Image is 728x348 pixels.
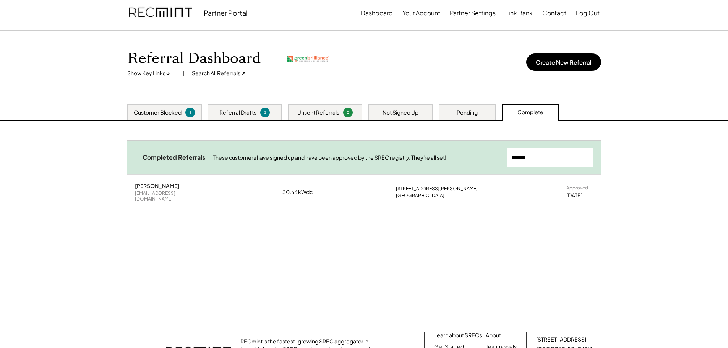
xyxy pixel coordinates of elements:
[526,53,601,71] button: Create New Referral
[186,110,194,115] div: 1
[566,192,582,199] div: [DATE]
[204,8,248,17] div: Partner Portal
[183,70,184,77] div: |
[135,190,208,202] div: [EMAIL_ADDRESS][DOMAIN_NAME]
[576,5,600,21] button: Log Out
[542,5,566,21] button: Contact
[536,336,586,343] div: [STREET_ADDRESS]
[192,70,246,77] div: Search All Referrals ↗
[434,332,482,339] a: Learn about SRECs
[213,154,500,162] div: These customers have signed up and have been approved by the SREC registry. They're all set!
[127,50,261,68] h1: Referral Dashboard
[486,332,501,339] a: About
[127,70,175,77] div: Show Key Links ↓
[396,186,478,192] div: [STREET_ADDRESS][PERSON_NAME]
[143,154,205,162] div: Completed Referrals
[361,5,393,21] button: Dashboard
[134,109,182,117] div: Customer Blocked
[505,5,533,21] button: Link Bank
[383,109,418,117] div: Not Signed Up
[282,188,321,196] div: 30.66 kWdc
[396,193,444,199] div: [GEOGRAPHIC_DATA]
[287,56,329,62] img: greenbrilliance.png
[219,109,256,117] div: Referral Drafts
[402,5,440,21] button: Your Account
[450,5,496,21] button: Partner Settings
[517,108,543,116] div: Complete
[297,109,339,117] div: Unsent Referrals
[344,110,352,115] div: 0
[457,109,478,117] div: Pending
[566,185,588,191] div: Approved
[135,182,179,189] div: [PERSON_NAME]
[261,110,269,115] div: 3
